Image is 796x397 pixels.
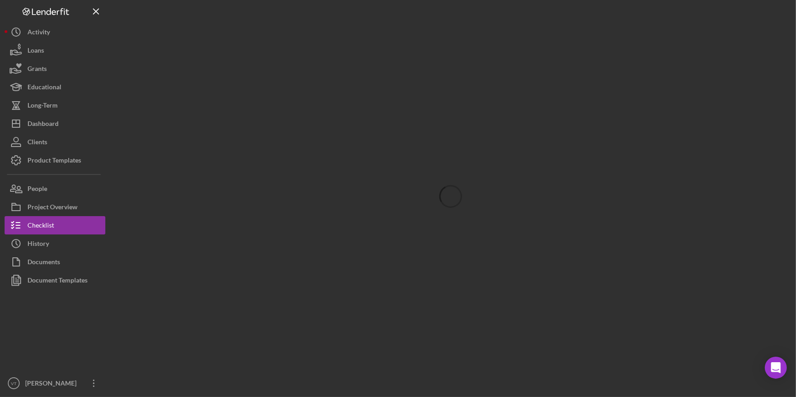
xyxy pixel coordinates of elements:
button: Dashboard [5,114,105,133]
div: Product Templates [27,151,81,172]
div: Project Overview [27,198,77,218]
div: Clients [27,133,47,153]
button: Documents [5,253,105,271]
text: VT [11,381,16,386]
div: Loans [27,41,44,62]
button: People [5,179,105,198]
button: Clients [5,133,105,151]
button: VT[PERSON_NAME] [5,374,105,392]
button: Product Templates [5,151,105,169]
div: Documents [27,253,60,273]
div: [PERSON_NAME] [23,374,82,395]
div: People [27,179,47,200]
div: Document Templates [27,271,87,292]
button: Loans [5,41,105,60]
button: Grants [5,60,105,78]
div: Open Intercom Messenger [765,357,787,379]
button: Activity [5,23,105,41]
button: History [5,234,105,253]
button: Document Templates [5,271,105,289]
div: Educational [27,78,61,98]
div: History [27,234,49,255]
div: Long-Term [27,96,58,117]
button: Project Overview [5,198,105,216]
button: Checklist [5,216,105,234]
button: Long-Term [5,96,105,114]
div: Dashboard [27,114,59,135]
button: Educational [5,78,105,96]
div: Grants [27,60,47,80]
div: Checklist [27,216,54,237]
div: Activity [27,23,50,44]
